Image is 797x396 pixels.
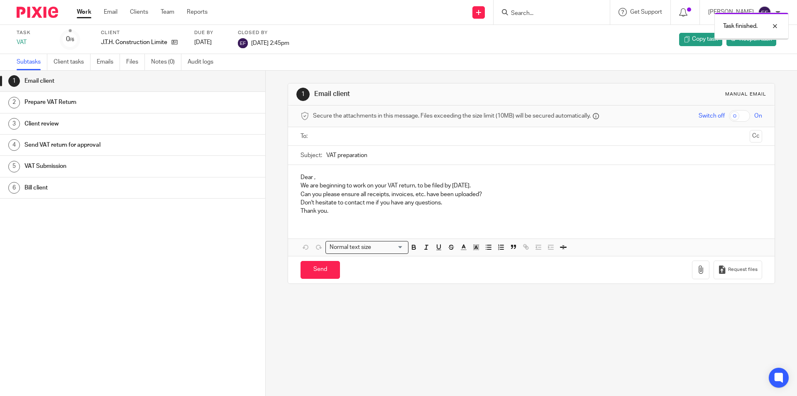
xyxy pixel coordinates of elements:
p: J.T.H. Construction Limited [101,38,167,47]
div: Search for option [325,241,408,254]
input: Send [301,261,340,279]
button: Request files [714,261,762,279]
div: Manual email [725,91,766,98]
p: Dear , [301,173,762,182]
a: Clients [130,8,148,16]
a: Files [126,54,145,70]
span: On [754,112,762,120]
div: 0 [66,34,74,44]
a: Subtasks [17,54,47,70]
input: Search for option [374,243,403,252]
div: [DATE] [194,38,227,47]
div: 4 [8,139,20,151]
h1: Send VAT return for approval [24,139,180,151]
div: 2 [8,97,20,108]
span: Switch off [699,112,725,120]
label: Subject: [301,151,322,160]
div: 1 [8,75,20,87]
img: Pixie [17,7,58,18]
label: Due by [194,30,227,36]
h1: Bill client [24,182,180,194]
span: [DATE] 2:45pm [251,40,289,46]
img: svg%3E [238,38,248,48]
a: Emails [97,54,120,70]
span: Normal text size [328,243,373,252]
label: Task [17,30,50,36]
span: Secure the attachments in this message. Files exceeding the size limit (10MB) will be secured aut... [313,112,591,120]
h1: Prepare VAT Return [24,96,180,108]
p: Task finished. [723,22,758,30]
a: Audit logs [188,54,220,70]
p: Thank you. [301,207,762,215]
a: Email [104,8,117,16]
img: svg%3E [758,6,771,19]
a: Client tasks [54,54,90,70]
div: VAT [17,38,50,47]
p: Can you please ensure all receipts, invoices, etc. have been uploaded? [301,190,762,199]
label: To: [301,132,310,140]
div: 1 [296,88,310,101]
a: Notes (0) [151,54,181,70]
h1: Client review [24,118,180,130]
a: Team [161,8,174,16]
div: 3 [8,118,20,130]
button: Cc [750,130,762,143]
p: We are beginning to work on your VAT return, to be filed by [DATE]. [301,182,762,190]
span: Request files [728,266,758,273]
p: Don't hesitate to contact me if you have any questions. [301,199,762,207]
h1: VAT Submission [24,160,180,172]
a: Work [77,8,91,16]
label: Client [101,30,184,36]
div: 6 [8,182,20,194]
h1: Email client [314,90,549,98]
a: Reports [187,8,208,16]
h1: Email client [24,75,180,87]
small: /6 [70,37,74,42]
label: Closed by [238,30,289,36]
div: 5 [8,161,20,172]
